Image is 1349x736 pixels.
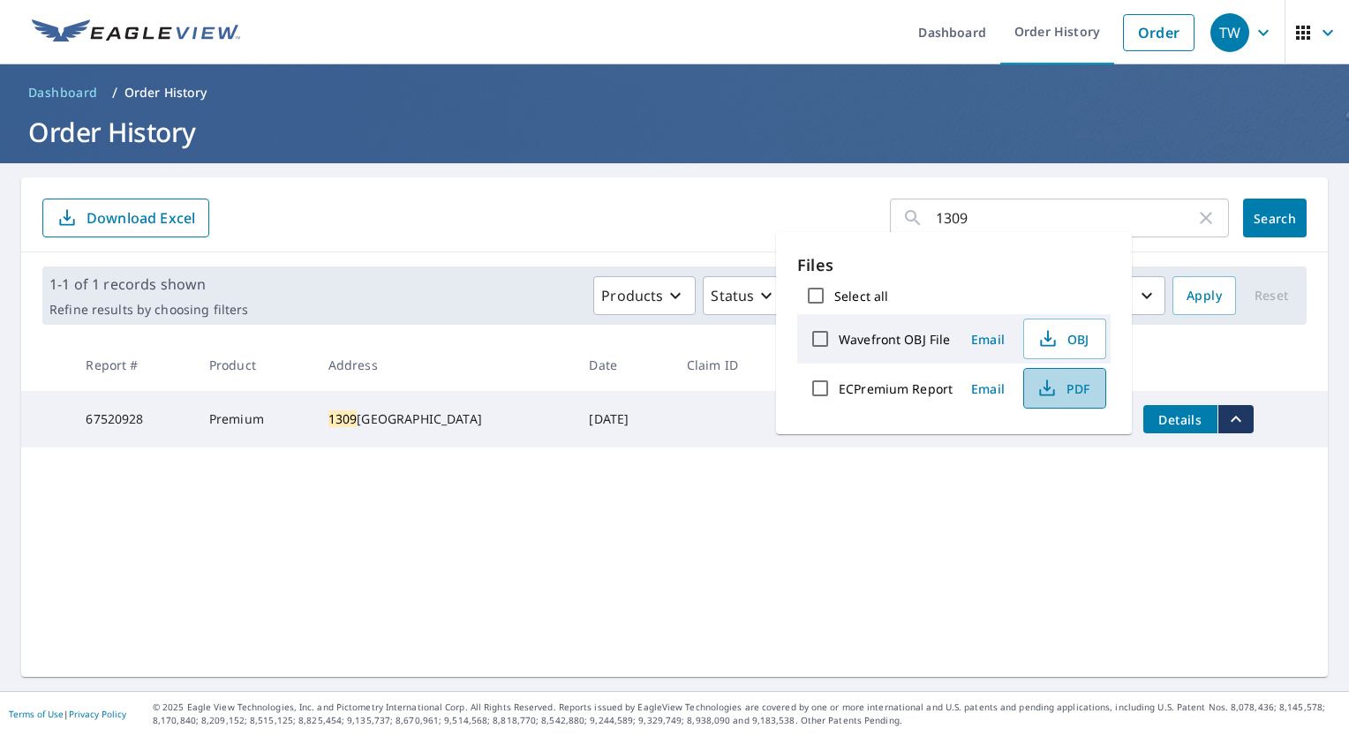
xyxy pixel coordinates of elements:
td: Premium [195,391,314,447]
p: © 2025 Eagle View Technologies, Inc. and Pictometry International Corp. All Rights Reserved. Repo... [153,701,1340,727]
p: Refine results by choosing filters [49,302,248,318]
th: Report # [72,339,194,391]
td: [DATE] [575,391,672,447]
p: Status [711,285,754,306]
button: Download Excel [42,199,209,237]
p: 1-1 of 1 records shown [49,274,248,295]
button: PDF [1023,368,1106,409]
button: Email [960,326,1016,353]
span: Email [967,380,1009,397]
a: Dashboard [21,79,105,107]
th: Date [575,339,672,391]
span: OBJ [1035,328,1091,349]
span: Email [967,331,1009,348]
div: [GEOGRAPHIC_DATA] [328,410,561,428]
img: EV Logo [32,19,240,46]
span: PDF [1035,378,1091,399]
input: Address, Report #, Claim ID, etc. [936,193,1195,243]
label: Select all [834,288,888,304]
span: Search [1257,210,1292,227]
a: Order [1123,14,1195,51]
span: Dashboard [28,84,98,101]
nav: breadcrumb [21,79,1328,107]
button: Products [593,276,696,315]
label: ECPremium Report [839,380,953,397]
p: Files [797,253,1111,277]
button: Apply [1172,276,1236,315]
button: filesDropdownBtn-67520928 [1217,405,1254,433]
button: detailsBtn-67520928 [1143,405,1217,433]
a: Terms of Use [9,708,64,720]
span: Details [1154,411,1207,428]
p: Products [601,285,663,306]
th: Address [314,339,576,391]
span: Apply [1187,285,1222,307]
li: / [112,82,117,103]
p: Order History [124,84,207,101]
th: Product [195,339,314,391]
td: 67520928 [72,391,194,447]
button: Search [1243,199,1307,237]
mark: 1309 [328,410,358,427]
button: OBJ [1023,319,1106,359]
button: Status [703,276,787,315]
button: Email [960,375,1016,402]
label: Wavefront OBJ File [839,331,950,348]
p: Download Excel [87,208,195,228]
a: Privacy Policy [69,708,126,720]
th: Claim ID [673,339,787,391]
div: TW [1210,13,1249,52]
h1: Order History [21,114,1328,150]
p: | [9,709,126,719]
